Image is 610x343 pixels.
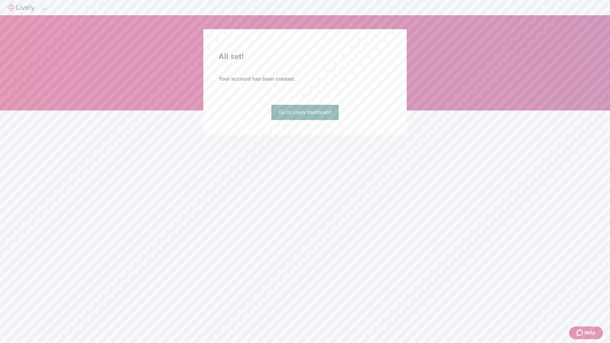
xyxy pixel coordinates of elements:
[569,326,603,339] button: Zendesk support iconHelp
[271,105,339,120] a: Go to Lively dashboard
[219,75,391,83] h4: Your account has been created.
[577,329,584,337] svg: Zendesk support icon
[8,4,34,11] img: Lively
[42,8,47,10] button: Log out
[584,329,595,337] span: Help
[219,51,391,62] h2: All set!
